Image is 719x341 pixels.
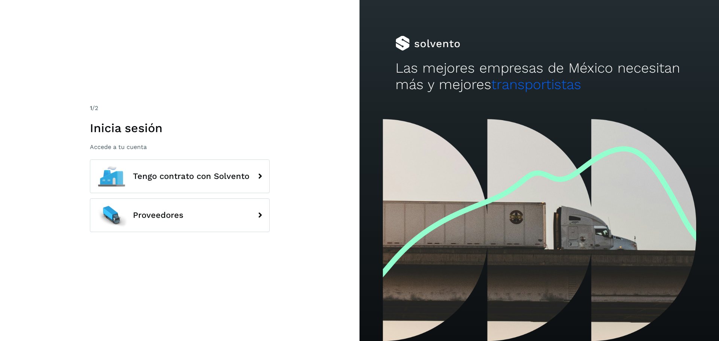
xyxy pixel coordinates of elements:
button: Proveedores [90,198,270,232]
span: Proveedores [133,211,183,220]
p: Accede a tu cuenta [90,143,270,150]
h1: Inicia sesión [90,121,270,135]
div: /2 [90,104,270,113]
span: transportistas [491,76,581,92]
h2: Las mejores empresas de México necesitan más y mejores [395,60,683,93]
button: Tengo contrato con Solvento [90,159,270,193]
span: Tengo contrato con Solvento [133,172,249,181]
span: 1 [90,104,92,112]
